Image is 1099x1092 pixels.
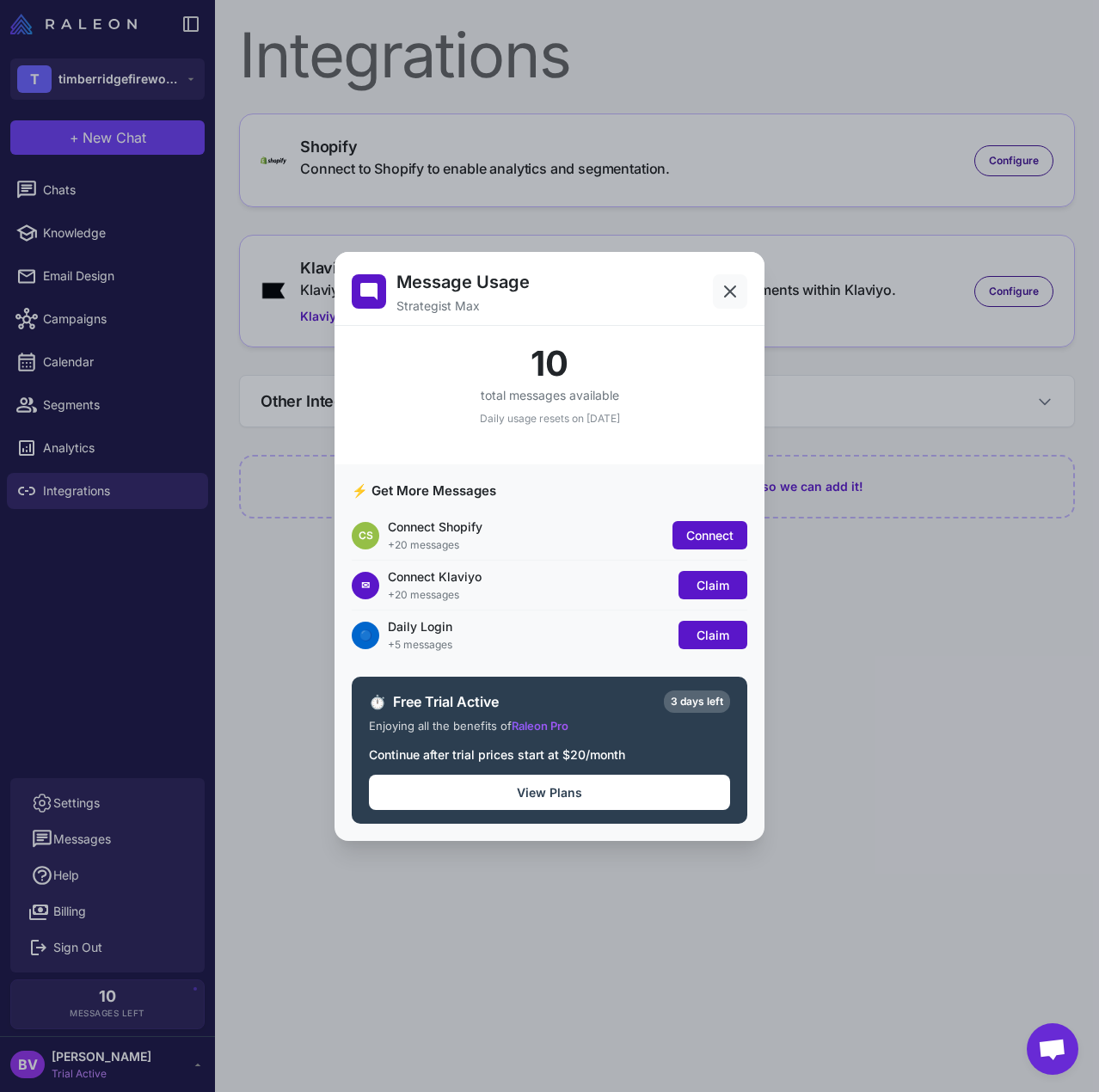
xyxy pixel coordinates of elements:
button: Connect [672,521,747,549]
p: Strategist Max [396,297,530,315]
div: Open chat [1027,1023,1078,1075]
span: ⏱️ [369,691,386,712]
span: Claim [697,628,729,642]
span: total messages available [481,388,619,402]
div: +20 messages [388,587,670,603]
span: Continue after trial prices start at $20/month [369,747,625,762]
span: Connect [686,528,734,543]
div: +20 messages [388,537,664,553]
div: +5 messages [388,637,670,653]
span: Free Trial Active [393,691,657,712]
div: Daily Login [388,617,670,635]
h3: ⚡ Get More Messages [352,482,747,501]
div: CS [352,522,379,549]
div: 🔵 [352,622,379,649]
div: 3 days left [664,690,730,713]
button: View Plans [369,775,730,810]
div: Connect Shopify [388,518,664,536]
div: Connect Klaviyo [388,567,670,586]
div: ✉ [352,572,379,599]
button: Claim [678,571,747,599]
div: 10 [352,347,747,381]
div: Enjoying all the benefits of [369,718,730,735]
span: Raleon Pro [512,719,568,733]
span: Claim [697,578,729,592]
span: Daily usage resets on [DATE] [480,412,620,425]
button: Claim [678,621,747,649]
h2: Message Usage [396,269,530,295]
